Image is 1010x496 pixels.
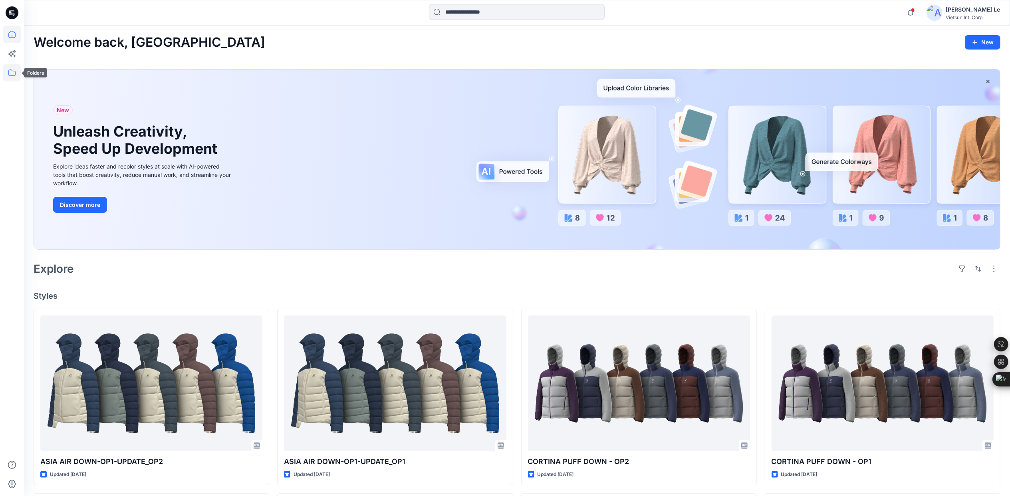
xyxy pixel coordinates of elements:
div: [PERSON_NAME] Le [946,5,1000,14]
a: CORTINA PUFF DOWN - OP1 [772,315,994,451]
p: Updated [DATE] [538,470,574,479]
p: CORTINA PUFF DOWN - OP2 [528,456,750,467]
div: Vietsun Int. Corp [946,14,1000,20]
span: New [57,105,69,115]
a: ASIA AIR DOWN-OP1-UPDATE_OP2 [40,315,262,451]
p: CORTINA PUFF DOWN - OP1 [772,456,994,467]
p: Updated [DATE] [781,470,818,479]
a: ASIA AIR DOWN-OP1-UPDATE_OP1 [284,315,506,451]
p: Updated [DATE] [294,470,330,479]
h1: Unleash Creativity, Speed Up Development [53,123,221,157]
h2: Welcome back, [GEOGRAPHIC_DATA] [34,35,265,50]
button: Discover more [53,197,107,213]
p: Updated [DATE] [50,470,86,479]
button: New [965,35,1000,50]
a: Discover more [53,197,233,213]
p: ASIA AIR DOWN-OP1-UPDATE_OP2 [40,456,262,467]
p: ASIA AIR DOWN-OP1-UPDATE_OP1 [284,456,506,467]
h2: Explore [34,262,74,275]
h4: Styles [34,291,1000,301]
img: avatar [927,5,943,21]
div: Explore ideas faster and recolor styles at scale with AI-powered tools that boost creativity, red... [53,162,233,187]
a: CORTINA PUFF DOWN - OP2 [528,315,750,451]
